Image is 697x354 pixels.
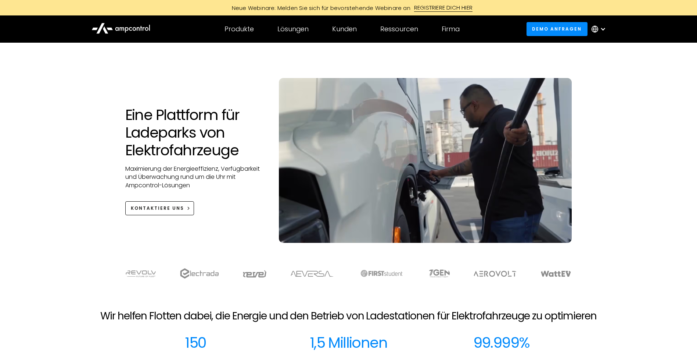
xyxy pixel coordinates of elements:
[473,334,530,351] div: 99.999%
[380,25,418,33] div: Ressourcen
[125,106,265,159] h1: Eine Plattform für Ladeparks von Elektrofahrzeuge
[100,310,596,322] h2: Wir helfen Flotten dabei, die Energie und den Betrieb von Ladestationen für Elektrofahrzeuge zu o...
[224,25,254,33] div: Produkte
[183,4,514,12] a: Neue Webinare: Melden Sie sich für bevorstehende Webinare anREGISTRIERE DICH HIER
[473,271,517,277] img: Aerovolt Logo
[527,22,588,36] a: Demo anfragen
[442,25,460,33] div: Firma
[224,4,414,12] div: Neue Webinare: Melden Sie sich für bevorstehende Webinare an
[332,25,357,33] div: Kunden
[180,268,219,279] img: electrada logo
[277,25,309,33] div: Lösungen
[131,205,184,212] div: KONTAKTIERE UNS
[125,201,194,215] a: KONTAKTIERE UNS
[540,271,571,277] img: WattEV logo
[310,334,387,351] div: 1,5 Millionen
[125,165,265,190] p: Maximierung der Energieeffizienz, Verfügbarkeit und Überwachung rund um die Uhr mit Ampcontrol-Lö...
[414,4,473,12] div: REGISTRIERE DICH HIER
[185,334,206,351] div: 150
